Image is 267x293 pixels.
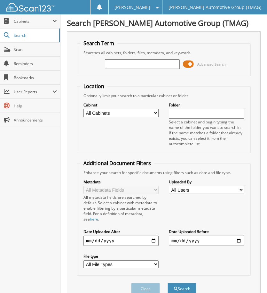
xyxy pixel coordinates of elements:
label: Date Uploaded Before [169,229,244,234]
span: Announcements [14,117,57,123]
span: [PERSON_NAME] [114,5,150,9]
span: Bookmarks [14,75,57,80]
span: User Reports [14,89,52,95]
span: Reminders [14,61,57,66]
legend: Search Term [80,40,117,47]
label: Uploaded By [169,179,244,185]
legend: Location [80,83,107,90]
span: Search [14,33,56,38]
div: Select a cabinet and begin typing the name of the folder you want to search in. If the name match... [169,119,244,146]
span: Cabinets [14,19,52,24]
img: scan123-logo-white.svg [6,3,54,12]
input: end [169,236,244,246]
label: File type [83,254,159,259]
div: Searches all cabinets, folders, files, metadata, and keywords [80,50,247,55]
span: Help [14,103,57,109]
span: [PERSON_NAME] Automotive Group (TMAG) [169,5,261,9]
span: Scan [14,47,57,52]
label: Metadata [83,179,159,185]
span: Advanced Search [197,62,226,67]
legend: Additional Document Filters [80,160,154,167]
a: here [90,216,98,222]
div: Enhance your search for specific documents using filters such as date and file type. [80,170,247,175]
label: Date Uploaded After [83,229,159,234]
div: Optionally limit your search to a particular cabinet or folder [80,93,247,98]
label: Cabinet [83,102,159,108]
div: All metadata fields are searched by default. Select a cabinet with metadata to enable filtering b... [83,195,159,222]
h1: Search [PERSON_NAME] Automotive Group (TMAG) [67,18,261,28]
label: Folder [169,102,244,108]
input: start [83,236,159,246]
